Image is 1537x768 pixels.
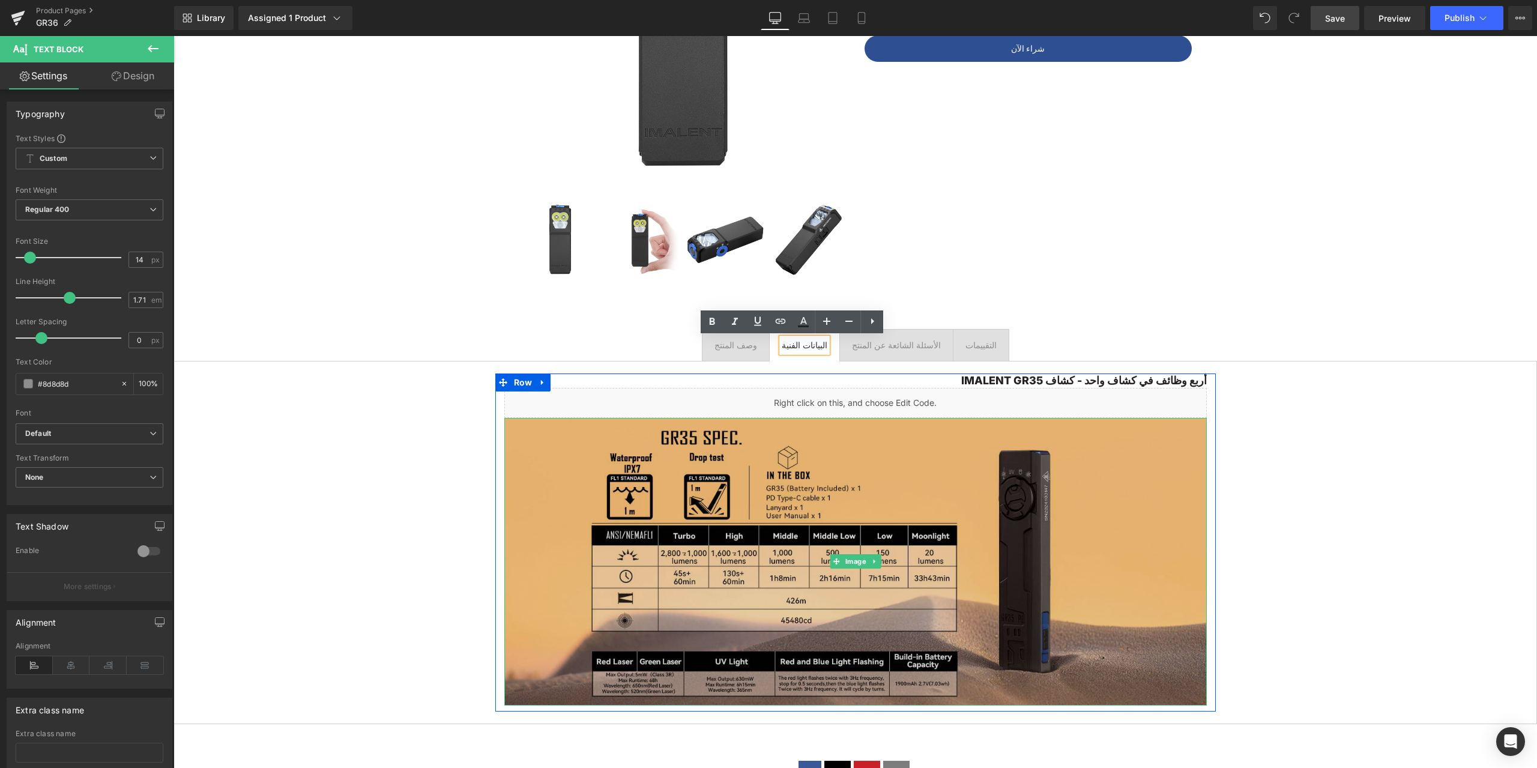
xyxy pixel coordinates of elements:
[151,336,162,344] span: px
[429,164,509,244] img: مصباح يدوي IMALENT GR36 جديد بمشبك، عتاد EDC
[16,186,163,195] div: Font Weight
[608,302,654,316] div: البيانات الفنية
[512,164,592,244] img: مصباح يدوي IMALENT GR36 جديد بمشبك، عتاد EDC
[1496,727,1525,756] div: Open Intercom Messenger
[16,515,68,531] div: Text Shadow
[16,409,163,417] div: Font
[64,581,112,592] p: More settings
[38,377,115,390] input: Color
[16,546,125,558] div: Enable
[1282,6,1306,30] button: Redo
[151,296,162,304] span: em
[174,6,234,30] a: New Library
[16,277,163,286] div: Line Height
[1325,12,1345,25] span: Save
[151,256,162,264] span: px
[16,642,163,650] div: Alignment
[678,302,767,316] div: الأسئلة الشائعة عن المنتج
[16,318,163,326] div: Letter Spacing
[248,12,343,24] div: Assigned 1 Product
[541,302,584,316] div: وصف المنتج
[7,572,172,600] button: More settings
[695,518,707,533] a: Expand / Collapse
[16,730,163,738] div: Extra class name
[1253,6,1277,30] button: Undo
[134,373,163,395] div: %
[25,205,70,214] b: Regular 400
[1430,6,1503,30] button: Publish
[36,6,174,16] a: Product Pages
[331,337,1033,352] h3: أربع وظائف في كشاف واحد - كشاف IMALENT GR35
[89,62,177,89] a: Design
[16,102,65,119] div: Typography
[1508,6,1532,30] button: More
[347,164,427,244] img: مصباح يدوي IMALENT GR36 جديد بمشبك، عتاد EDC
[361,337,377,355] a: Expand / Collapse
[34,44,83,54] span: Text Block
[16,237,163,246] div: Font Size
[847,6,876,30] a: Mobile
[1378,12,1411,25] span: Preview
[1445,13,1475,23] span: Publish
[16,698,84,715] div: Extra class name
[36,18,58,28] span: GR36
[790,6,818,30] a: Laptop
[792,302,823,316] div: التقييمات
[669,518,695,533] span: Image
[25,473,44,482] b: None
[818,6,847,30] a: Tablet
[1364,6,1425,30] a: Preview
[197,13,225,23] span: Library
[40,154,67,164] b: Custom
[16,133,163,143] div: Text Styles
[761,6,790,30] a: Desktop
[25,429,51,439] i: Default
[16,358,163,366] div: Text Color
[16,454,163,462] div: Text Transform
[594,164,674,244] img: مصباح يدوي IMALENT GR36 جديد بمشبك، عتاد EDC
[16,611,56,627] div: Alignment
[337,337,362,355] span: Row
